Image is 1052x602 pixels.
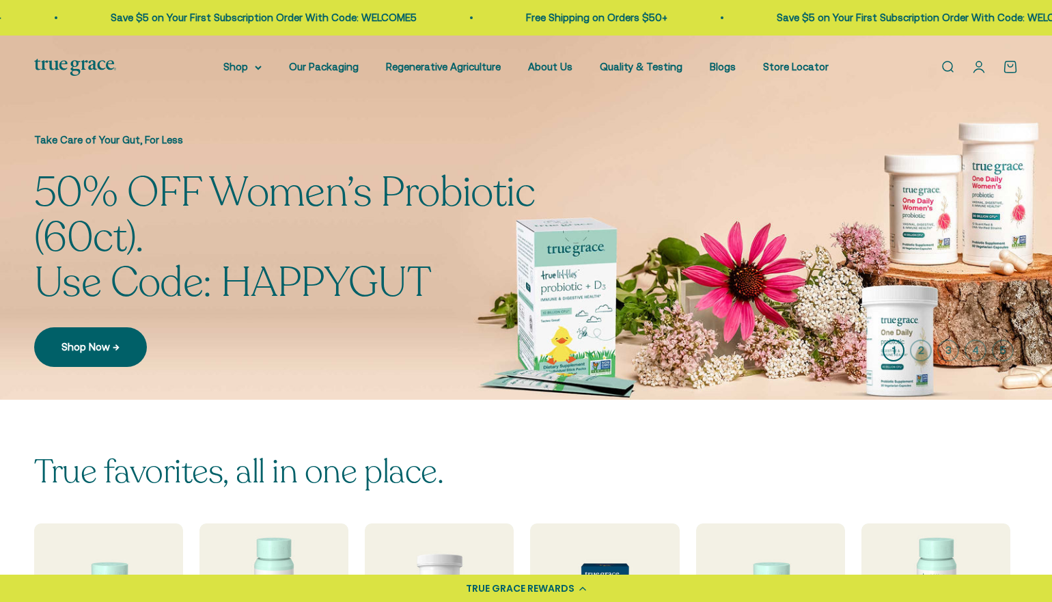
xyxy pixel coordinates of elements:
[965,340,986,361] button: 4
[34,327,147,367] a: Shop Now →
[528,61,572,72] a: About Us
[763,61,829,72] a: Store Locator
[883,340,904,361] button: 1
[910,340,932,361] button: 2
[600,61,682,72] a: Quality & Testing
[992,340,1014,361] button: 5
[466,582,575,596] div: TRUE GRACE REWARDS
[109,10,415,26] p: Save $5 on Your First Subscription Order With Code: WELCOME5
[386,61,501,72] a: Regenerative Agriculture
[710,61,736,72] a: Blogs
[34,210,635,311] split-lines: 50% OFF Women’s Probiotic (60ct). Use Code: HAPPYGUT
[223,59,262,75] summary: Shop
[289,61,359,72] a: Our Packaging
[34,450,443,494] split-lines: True favorites, all in one place.
[524,12,665,23] a: Free Shipping on Orders $50+
[34,132,635,148] p: Take Care of Your Gut, For Less
[937,340,959,361] button: 3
